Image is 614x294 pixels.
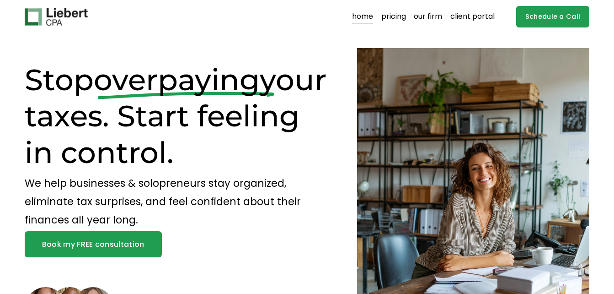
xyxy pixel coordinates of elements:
[25,174,328,229] p: We help businesses & solopreneurs stay organized, eliminate tax surprises, and feel confident abo...
[25,8,88,26] img: Liebert CPA
[450,10,495,24] a: client portal
[414,10,442,24] a: our firm
[516,6,590,27] a: Schedule a Call
[94,62,260,98] span: overpaying
[25,231,162,257] a: Book my FREE consultation
[25,62,328,171] h1: Stop your taxes. Start feeling in control.
[381,10,406,24] a: pricing
[352,10,373,24] a: home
